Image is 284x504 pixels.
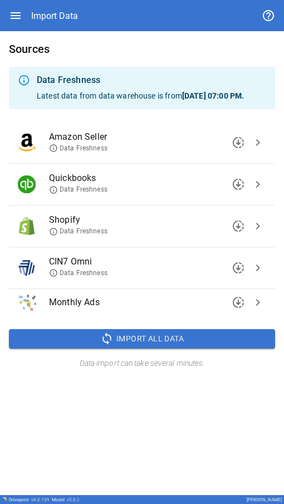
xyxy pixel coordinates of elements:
[52,497,80,502] div: Model
[18,134,36,151] img: Amazon Seller
[232,219,245,233] span: downloading
[31,497,50,502] span: v 6.0.109
[9,40,275,58] h6: Sources
[49,268,107,278] span: Data Freshness
[49,172,248,185] span: Quickbooks
[49,255,248,268] span: CIN7 Omni
[31,11,78,21] div: Import Data
[116,332,184,346] span: Import All Data
[232,178,245,191] span: downloading
[2,497,7,501] img: Drivepoint
[49,296,248,309] span: Monthly Ads
[49,144,107,153] span: Data Freshness
[251,178,265,191] span: chevron_right
[67,497,80,502] span: v 5.0.2
[251,219,265,233] span: chevron_right
[232,261,245,275] span: downloading
[49,185,107,194] span: Data Freshness
[100,332,114,345] span: sync
[9,497,50,502] div: Drivepoint
[251,296,265,309] span: chevron_right
[18,175,36,193] img: Quickbooks
[232,296,245,309] span: downloading
[18,293,38,311] img: Monthly Ads
[37,90,266,101] p: Latest data from data warehouse is from
[251,261,265,275] span: chevron_right
[232,136,245,149] span: downloading
[247,497,282,502] div: [PERSON_NAME]
[9,329,275,349] button: Import All Data
[9,358,275,370] h6: Data import can take several minutes.
[251,136,265,149] span: chevron_right
[18,217,36,235] img: Shopify
[18,259,36,277] img: CIN7 Omni
[49,213,248,227] span: Shopify
[182,91,244,100] b: [DATE] 07:00 PM .
[49,227,107,236] span: Data Freshness
[37,74,266,87] div: Data Freshness
[49,130,248,144] span: Amazon Seller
